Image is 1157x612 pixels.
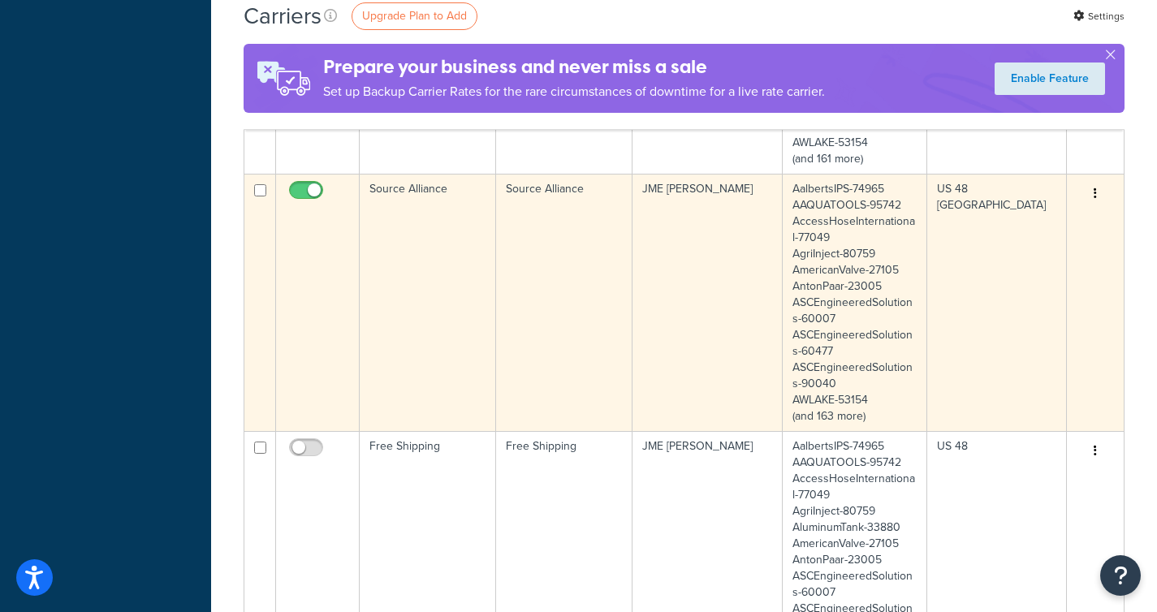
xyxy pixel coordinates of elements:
p: Set up Backup Carrier Rates for the rare circumstances of downtime for a live rate carrier. [323,80,825,103]
h4: Prepare your business and never miss a sale [323,54,825,80]
td: Source Alliance [360,174,496,431]
td: JME [PERSON_NAME] [632,174,783,431]
span: Upgrade Plan to Add [362,7,467,24]
a: Upgrade Plan to Add [352,2,477,30]
td: Source Alliance [496,174,632,431]
td: US 48 [GEOGRAPHIC_DATA] [927,174,1067,431]
a: Settings [1073,5,1125,28]
button: Open Resource Center [1100,555,1141,596]
img: ad-rules-rateshop-fe6ec290ccb7230408bd80ed9643f0289d75e0ffd9eb532fc0e269fcd187b520.png [244,44,323,113]
td: AalbertsIPS-74965 AAQUATOOLS-95742 AccessHoseInternational-77049 AgriInject-80759 AmericanValve-2... [783,174,927,431]
a: Enable Feature [995,62,1105,95]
